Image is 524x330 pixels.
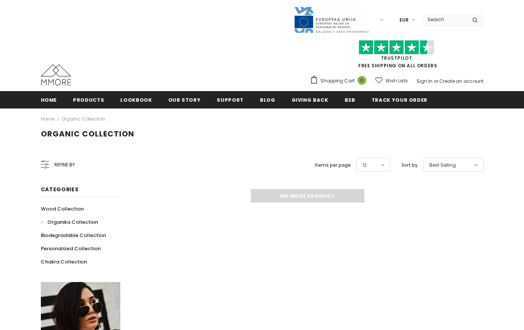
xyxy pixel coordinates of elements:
a: Create an account [439,78,484,84]
span: Biodegradable Collection [41,232,106,239]
a: Shopping Cart 0 [310,75,370,87]
a: Sign In [417,78,432,84]
span: Personalized Collection [41,245,101,252]
span: Refine by [54,161,75,169]
a: Track your order [372,91,428,108]
span: FREE SHIPPING ON ALL ORDERS [310,43,484,69]
a: Chakra Collection [41,255,87,268]
a: support [217,91,244,108]
a: Wood Collection [41,202,84,215]
a: Giving back [292,91,328,108]
a: Lookbook [120,91,152,108]
span: EUR [400,16,409,24]
span: Wood Collection [41,205,84,212]
span: Best Selling [429,161,456,169]
span: Our Story [168,96,201,104]
span: support [217,96,244,104]
span: Chakra Collection [41,258,87,265]
a: Personalized Collection [41,242,101,255]
span: B2B [345,96,355,104]
span: Track your order [372,96,428,104]
span: Products [73,96,104,104]
a: Wish Lists [375,74,408,87]
label: Sort by [401,161,418,169]
span: 12 [362,161,367,169]
span: or [434,78,438,84]
a: Home [41,115,54,124]
span: Home [41,96,57,104]
a: Organic Collection [62,116,105,122]
a: Javni Razpis [294,16,369,23]
span: Shopping Cart [320,77,355,85]
a: B2B [345,91,355,108]
a: Biodegradable Collection [41,229,106,242]
span: Blog [260,96,275,104]
img: Javni Razpis [294,6,369,34]
img: Trust Pilot Stars [359,40,434,55]
span: Organic Collection [41,129,134,139]
a: Our Story [168,91,201,108]
span: Giving back [292,96,328,104]
a: Blog [260,91,275,108]
input: Search Site [423,14,466,25]
span: Categories [41,186,79,193]
a: Products [73,91,104,108]
a: Trustpilot [381,55,412,61]
label: Items per page [315,161,351,169]
span: Lookbook [120,96,152,104]
span: Organika Collection [47,218,98,226]
a: Home [41,91,57,108]
a: Organika Collection [41,215,98,229]
img: MMORE Cases [41,64,71,85]
span: 0 [358,76,366,85]
span: Wish Lists [386,77,408,85]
